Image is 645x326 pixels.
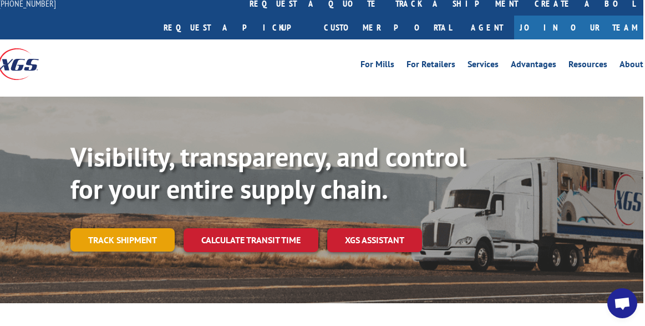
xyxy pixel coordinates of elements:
[460,16,514,39] a: Agent
[70,228,175,252] a: Track shipment
[327,228,422,252] a: XGS ASSISTANT
[568,60,607,72] a: Resources
[407,60,455,72] a: For Retailers
[155,16,316,39] a: Request a pickup
[511,60,556,72] a: Advantages
[619,60,643,72] a: About
[70,139,466,206] b: Visibility, transparency, and control for your entire supply chain.
[184,228,318,252] a: Calculate transit time
[316,16,460,39] a: Customer Portal
[607,288,637,318] div: Open chat
[514,16,643,39] a: Join Our Team
[468,60,499,72] a: Services
[360,60,394,72] a: For Mills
